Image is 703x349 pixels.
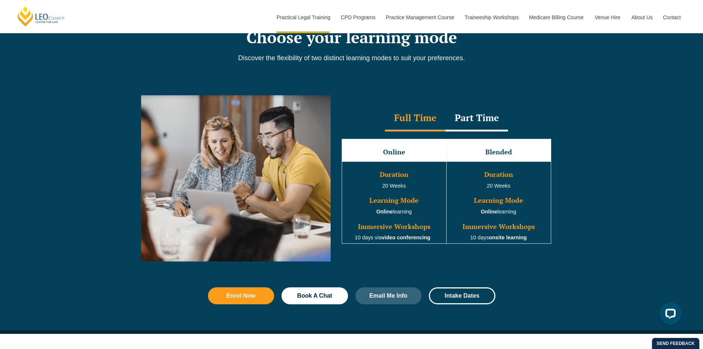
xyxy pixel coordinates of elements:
[369,293,407,299] span: Email Me Info
[446,161,551,243] td: 20 Weeks learning 10 days
[380,170,409,179] span: Duration
[382,235,430,240] strong: video conferencing
[355,287,422,304] a: Email Me Info
[447,197,550,204] h3: Learning Mode
[281,287,348,304] a: Book A Chat
[17,6,66,27] a: [PERSON_NAME] Centre for Law
[447,223,550,230] h3: Immersive Workshops
[335,1,380,33] a: CPD Programs
[141,28,562,47] h2: Choose your learning mode
[445,293,480,299] span: Intake Dates
[385,106,446,131] div: Full Time
[653,300,685,331] iframe: LiveChat chat widget
[382,183,406,189] span: 20 Weeks
[343,148,446,156] h3: Online
[626,1,658,33] a: About Us
[523,1,589,33] a: Medicare Billing Course
[226,293,256,299] span: Enrol Now
[271,1,335,33] a: Practical Legal Training
[376,209,393,215] strong: Online
[342,161,446,243] td: learning 10 days via
[459,1,523,33] a: Traineeship Workshops
[429,287,495,304] a: Intake Dates
[343,197,446,204] h3: Learning Mode
[343,223,446,230] h3: Immersive Workshops
[447,148,550,156] h3: Blended
[141,54,562,62] p: Discover the flexibility of two distinct learning modes to suit your preferences.
[589,1,626,33] a: Venue Hire
[489,235,527,240] strong: onsite learning
[380,1,459,33] a: Practice Management Course
[297,293,332,299] span: Book A Chat
[446,106,508,131] div: Part Time
[658,1,686,33] a: Contact
[481,209,498,215] strong: Online
[208,287,274,304] a: Enrol Now
[447,171,550,178] h3: Duration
